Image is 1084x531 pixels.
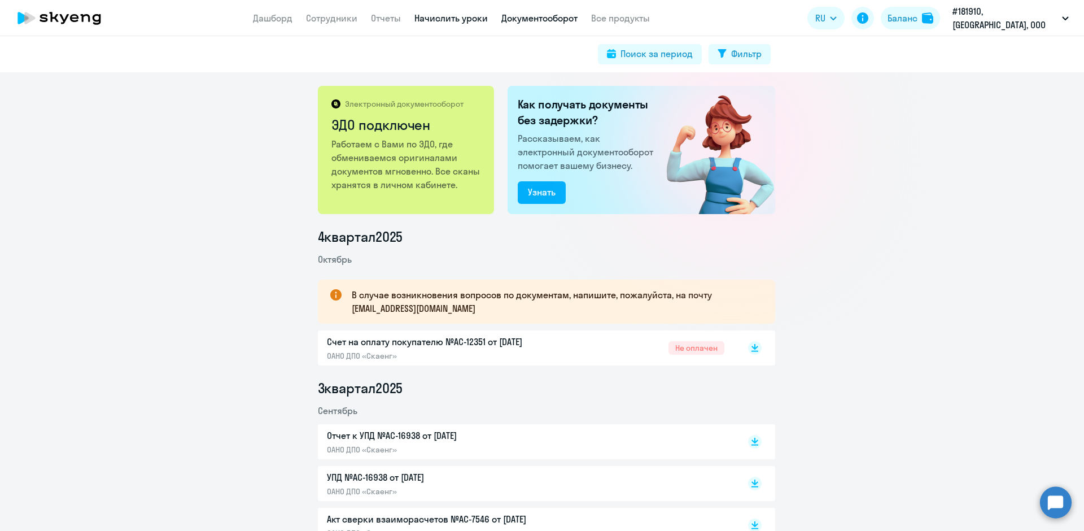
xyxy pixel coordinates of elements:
button: Балансbalance [881,7,940,29]
p: ОАНО ДПО «Скаенг» [327,486,564,497]
p: Акт сверки взаиморасчетов №AC-7546 от [DATE] [327,512,564,526]
li: 3 квартал 2025 [318,379,775,397]
h2: ЭДО подключен [331,116,482,134]
a: Отчет к УПД №AC-16938 от [DATE]ОАНО ДПО «Скаенг» [327,429,724,455]
span: RU [815,11,825,25]
img: connected [648,86,775,214]
a: Дашборд [253,12,292,24]
p: Рассказываем, как электронный документооборот помогает вашему бизнесу. [518,132,658,172]
p: Электронный документооборот [345,99,464,109]
a: УПД №AC-16938 от [DATE]ОАНО ДПО «Скаенг» [327,471,724,497]
button: Поиск за период [598,44,702,64]
p: ОАНО ДПО «Скаенг» [327,445,564,455]
p: Работаем с Вами по ЭДО, где обмениваемся оригиналами документов мгновенно. Все сканы хранятся в л... [331,137,482,191]
p: #181910, [GEOGRAPHIC_DATA], ООО [952,5,1057,32]
span: Октябрь [318,254,352,265]
span: Не оплачен [668,341,724,355]
p: Отчет к УПД №AC-16938 от [DATE] [327,429,564,442]
p: Счет на оплату покупателю №AC-12351 от [DATE] [327,335,564,349]
button: RU [807,7,845,29]
h2: Как получать документы без задержки? [518,97,658,128]
a: Счет на оплату покупателю №AC-12351 от [DATE]ОАНО ДПО «Скаенг»Не оплачен [327,335,724,361]
p: ОАНО ДПО «Скаенг» [327,351,564,361]
a: Все продукты [591,12,650,24]
div: Узнать [528,185,556,199]
li: 4 квартал 2025 [318,228,775,246]
a: Сотрудники [306,12,357,24]
a: Документооборот [501,12,578,24]
a: Начислить уроки [414,12,488,24]
div: Поиск за период [620,47,693,60]
button: Фильтр [709,44,771,64]
button: #181910, [GEOGRAPHIC_DATA], ООО [947,5,1074,32]
p: В случае возникновения вопросов по документам, напишите, пожалуйста, на почту [EMAIL_ADDRESS][DOM... [352,288,755,315]
p: УПД №AC-16938 от [DATE] [327,471,564,484]
img: balance [922,12,933,24]
span: Сентябрь [318,405,357,416]
a: Отчеты [371,12,401,24]
div: Баланс [888,11,917,25]
div: Фильтр [731,47,762,60]
button: Узнать [518,181,566,204]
